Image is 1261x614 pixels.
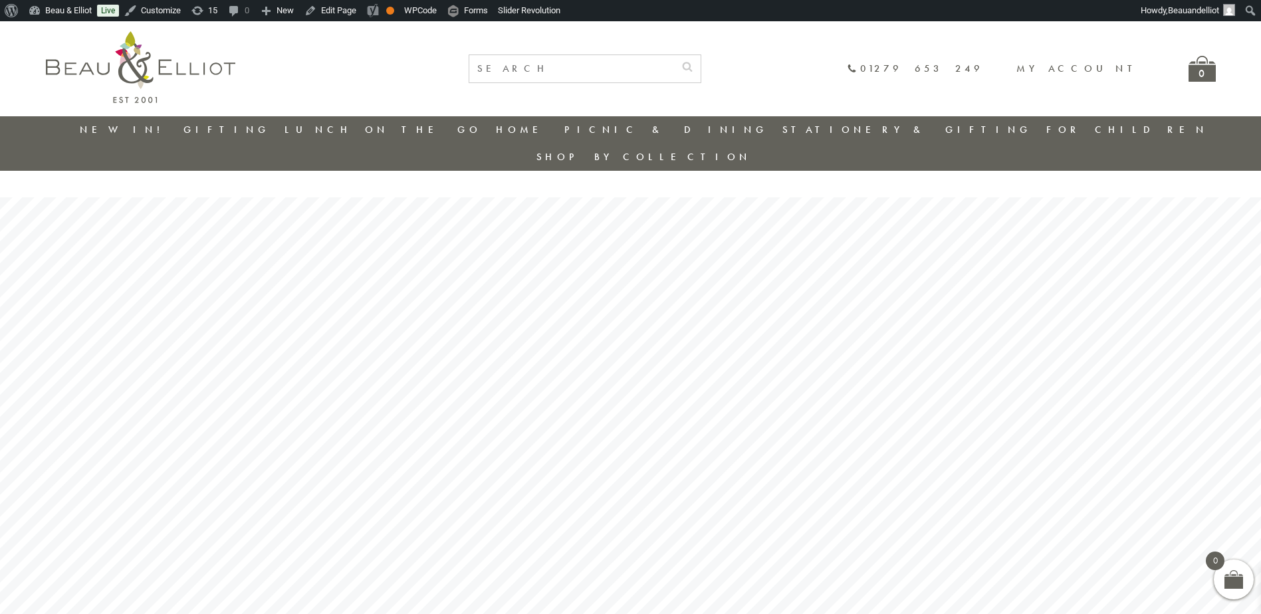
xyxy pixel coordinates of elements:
a: Gifting [183,123,270,136]
a: 01279 653 249 [847,63,983,74]
a: Home [496,123,549,136]
a: My account [1016,62,1142,75]
span: Slider Revolution [498,5,560,15]
a: Picnic & Dining [564,123,768,136]
a: Shop by collection [536,150,751,163]
a: New in! [80,123,169,136]
span: Beauandelliot [1168,5,1219,15]
div: OK [386,7,394,15]
input: SEARCH [469,55,674,82]
a: Stationery & Gifting [782,123,1032,136]
a: Live [97,5,119,17]
span: 0 [1206,552,1224,570]
img: logo [46,31,235,103]
a: For Children [1046,123,1208,136]
a: Lunch On The Go [285,123,481,136]
a: 0 [1189,56,1216,82]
